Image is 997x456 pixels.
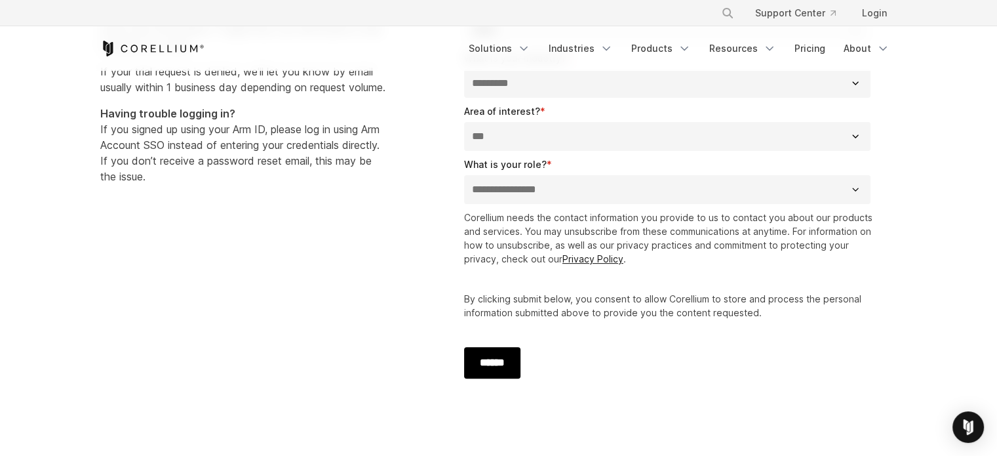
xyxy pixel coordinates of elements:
a: Products [623,37,699,60]
div: Open Intercom Messenger [952,411,984,443]
button: Search [716,1,739,25]
a: Privacy Policy [562,253,623,264]
a: About [836,37,897,60]
a: Industries [541,37,621,60]
span: What is your role? [464,159,547,170]
span: If you signed up using your Arm ID, please log in using Arm Account SSO instead of entering your ... [100,107,380,183]
p: By clicking submit below, you consent to allow Corellium to store and process the personal inform... [464,292,876,320]
div: Navigation Menu [705,1,897,25]
strong: Having trouble logging in? [100,107,235,120]
a: Login [851,1,897,25]
span: Area of interest? [464,106,540,117]
p: Corellium needs the contact information you provide to us to contact you about our products and s... [464,211,876,266]
a: Resources [701,37,784,60]
a: Solutions [461,37,538,60]
span: If your trial request is denied, we'll let you know by email usually within 1 business day depend... [100,65,385,94]
div: Navigation Menu [461,37,897,60]
a: Support Center [745,1,846,25]
a: Pricing [787,37,833,60]
a: Corellium Home [100,41,205,56]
